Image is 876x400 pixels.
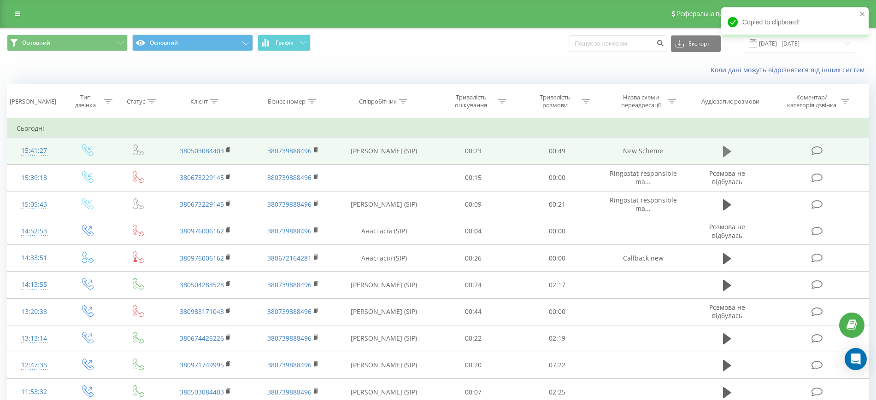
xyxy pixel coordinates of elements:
div: Співробітник [359,98,397,105]
a: 380503084403 [180,388,224,396]
a: 380739888496 [267,280,312,289]
div: 14:13:55 [17,276,52,294]
button: Основний [132,35,253,51]
div: 15:05:43 [17,196,52,214]
a: 380739888496 [267,146,312,155]
td: 00:00 [515,245,600,272]
button: Графік [258,35,311,51]
span: Графік [276,40,294,46]
td: [PERSON_NAME] (SIP) [337,352,431,378]
div: Статус [127,98,145,105]
div: Коментар/категорія дзвінка [785,93,839,109]
td: 00:49 [515,138,600,164]
td: 00:21 [515,191,600,218]
td: [PERSON_NAME] (SIP) [337,191,431,218]
div: 13:13:14 [17,330,52,348]
div: 12:47:35 [17,356,52,374]
a: 380739888496 [267,388,312,396]
a: 380674426226 [180,334,224,342]
button: Основний [7,35,128,51]
td: [PERSON_NAME] (SIP) [337,325,431,352]
a: 380503084403 [180,146,224,155]
a: 380739888496 [267,200,312,209]
button: Експорт [671,35,721,52]
td: [PERSON_NAME] (SIP) [337,298,431,325]
td: [PERSON_NAME] (SIP) [337,272,431,298]
td: 00:24 [431,272,516,298]
div: Клієнт [190,98,208,105]
span: Розмова не відбулась [709,222,745,239]
a: 380739888496 [267,173,312,182]
td: [PERSON_NAME] (SIP) [337,138,431,164]
a: Коли дані можуть відрізнятися вiд інших систем [711,65,869,74]
a: 380739888496 [267,360,312,369]
div: [PERSON_NAME] [10,98,56,105]
a: 380504283528 [180,280,224,289]
a: 380976006162 [180,254,224,262]
td: 00:09 [431,191,516,218]
td: 02:19 [515,325,600,352]
span: Ringostat responsible ma... [610,169,677,186]
span: Реферальна програма [676,10,744,17]
td: Анастасія (SIP) [337,218,431,244]
a: 380672164281 [267,254,312,262]
div: Аудіозапис розмови [701,98,759,105]
div: 15:41:27 [17,142,52,160]
a: 380739888496 [267,307,312,316]
div: 14:52:53 [17,222,52,240]
div: Бізнес номер [268,98,306,105]
a: 380983171043 [180,307,224,316]
div: Тривалість очікування [447,93,496,109]
a: 380673229145 [180,200,224,209]
a: 380971749995 [180,360,224,369]
div: Тривалість розмови [530,93,580,109]
span: Ringostat responsible ma... [610,196,677,213]
div: Тип дзвінка [69,93,102,109]
td: 00:15 [431,164,516,191]
a: 380739888496 [267,226,312,235]
a: 380739888496 [267,334,312,342]
td: 00:44 [431,298,516,325]
div: Open Intercom Messenger [845,348,867,370]
button: close [859,10,866,19]
td: 00:00 [515,218,600,244]
td: 07:22 [515,352,600,378]
td: Анастасія (SIP) [337,245,431,272]
input: Пошук за номером [569,35,666,52]
div: 13:20:33 [17,303,52,321]
td: 00:04 [431,218,516,244]
span: Розмова не відбулась [709,169,745,186]
div: 14:33:51 [17,249,52,267]
td: Callback new [600,245,687,272]
div: Copied to clipboard! [721,7,869,37]
div: Назва схеми переадресації [616,93,665,109]
td: 00:23 [431,138,516,164]
td: Сьогодні [7,119,869,138]
div: 15:39:18 [17,169,52,187]
td: 02:17 [515,272,600,298]
td: 00:22 [431,325,516,352]
td: 00:00 [515,298,600,325]
td: 00:20 [431,352,516,378]
td: New Scheme [600,138,687,164]
span: Розмова не відбулась [709,303,745,320]
a: 380673229145 [180,173,224,182]
span: Основний [22,39,50,46]
td: 00:00 [515,164,600,191]
a: 380976006162 [180,226,224,235]
td: 00:26 [431,245,516,272]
